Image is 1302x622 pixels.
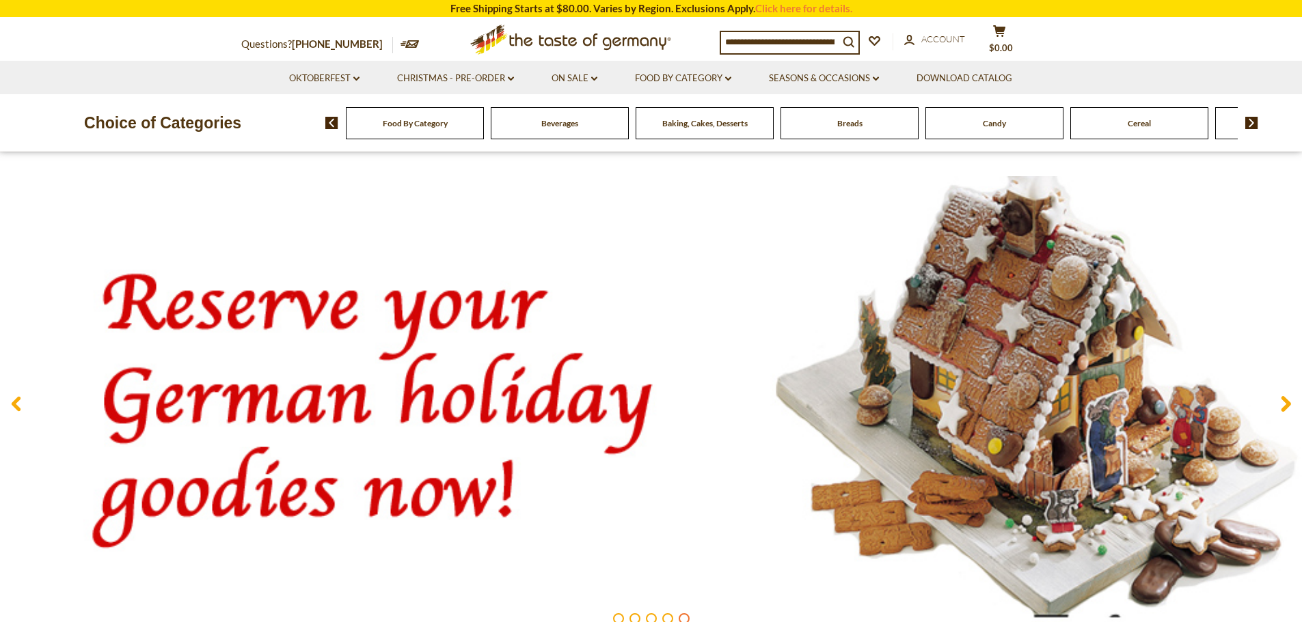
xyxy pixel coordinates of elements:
[241,36,393,53] p: Questions?
[989,42,1013,53] span: $0.00
[1245,117,1258,129] img: next arrow
[921,33,965,44] span: Account
[979,25,1020,59] button: $0.00
[837,118,863,128] a: Breads
[983,118,1006,128] a: Candy
[292,38,383,50] a: [PHONE_NUMBER]
[325,117,338,129] img: previous arrow
[541,118,578,128] a: Beverages
[383,118,448,128] a: Food By Category
[755,2,852,14] a: Click here for details.
[635,71,731,86] a: Food By Category
[397,71,514,86] a: Christmas - PRE-ORDER
[1128,118,1151,128] a: Cereal
[769,71,879,86] a: Seasons & Occasions
[917,71,1012,86] a: Download Catalog
[904,32,965,47] a: Account
[662,118,748,128] a: Baking, Cakes, Desserts
[552,71,597,86] a: On Sale
[289,71,360,86] a: Oktoberfest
